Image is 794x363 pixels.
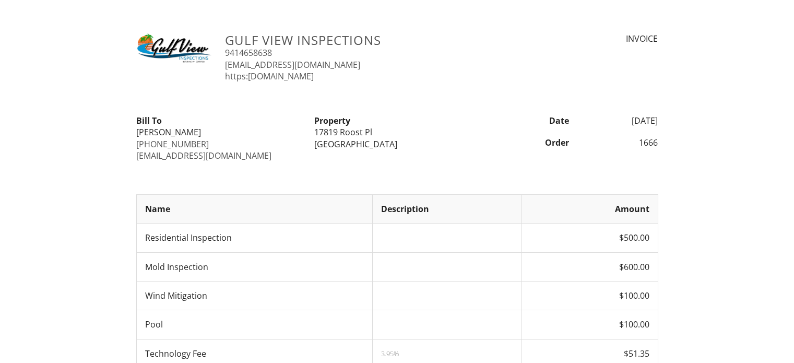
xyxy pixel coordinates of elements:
[314,126,480,138] div: 17819 Roost Pl
[136,150,271,161] a: [EMAIL_ADDRESS][DOMAIN_NAME]
[575,115,665,126] div: [DATE]
[136,126,302,138] div: [PERSON_NAME]
[575,137,665,148] div: 1666
[521,194,658,223] th: Amount
[225,71,314,82] a: https:[DOMAIN_NAME]
[521,281,658,310] td: $100.00
[314,138,480,150] div: [GEOGRAPHIC_DATA]
[486,115,575,126] div: Date
[521,310,658,339] td: $100.00
[486,137,575,148] div: Order
[145,261,208,273] span: Mold Inspection
[537,33,658,44] div: INVOICE
[225,47,272,58] a: 9414658638
[136,138,209,150] a: [PHONE_NUMBER]
[136,33,213,65] img: gv_logo.png
[145,319,163,330] span: Pool
[373,194,521,223] th: Description
[136,194,373,223] th: Name
[145,232,232,243] span: Residential Inspection
[521,224,658,252] td: $500.00
[225,59,360,71] a: [EMAIL_ADDRESS][DOMAIN_NAME]
[145,290,207,301] span: Wind Mitigation
[225,33,524,47] h3: Gulf View Inspections
[381,349,512,358] div: 3.95%
[136,115,162,126] strong: Bill To
[521,252,658,281] td: $600.00
[314,115,350,126] strong: Property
